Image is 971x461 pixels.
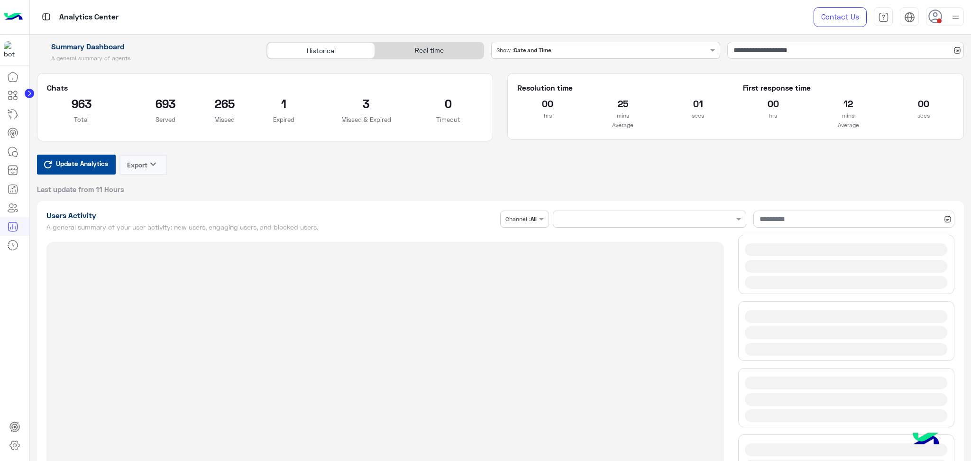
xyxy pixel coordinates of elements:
button: Update Analytics [37,155,116,175]
h2: 00 [743,96,804,111]
h2: 00 [517,96,578,111]
p: Timeout [413,115,483,124]
h2: 265 [214,96,235,111]
b: Date and Time [514,46,551,54]
span: Update Analytics [54,157,110,170]
img: 1403182699927242 [4,41,21,58]
span: Last update from 11 Hours [37,184,124,194]
a: Contact Us [814,7,867,27]
p: secs [668,111,728,120]
p: Analytics Center [59,11,119,24]
h2: 963 [47,96,117,111]
p: Missed [214,115,235,124]
p: hrs [517,111,578,120]
h5: Resolution time [517,83,728,92]
p: Average [517,120,728,130]
p: Total [47,115,117,124]
button: Exportkeyboard_arrow_down [119,155,167,175]
h5: First response time [743,83,954,92]
h2: 3 [333,96,399,111]
img: profile [950,11,962,23]
h2: 25 [593,96,653,111]
p: Served [130,115,200,124]
h2: 00 [893,96,954,111]
i: keyboard_arrow_down [147,158,159,170]
img: hulul-logo.png [909,423,943,456]
h2: 0 [413,96,483,111]
img: tab [904,12,915,23]
img: tab [878,12,889,23]
p: mins [818,111,879,120]
h2: 1 [249,96,319,111]
p: Missed & Expired [333,115,399,124]
p: Expired [249,115,319,124]
div: Historical [267,42,375,59]
img: Logo [4,7,23,27]
h5: Chats [47,83,484,92]
h5: A general summary of agents [37,55,256,62]
p: hrs [743,111,804,120]
img: tab [40,11,52,23]
h1: Summary Dashboard [37,42,256,51]
p: secs [893,111,954,120]
h2: 693 [130,96,200,111]
div: Real time [375,42,483,59]
a: tab [874,7,893,27]
p: mins [593,111,653,120]
h2: 12 [818,96,879,111]
p: Average [743,120,954,130]
h2: 01 [668,96,728,111]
